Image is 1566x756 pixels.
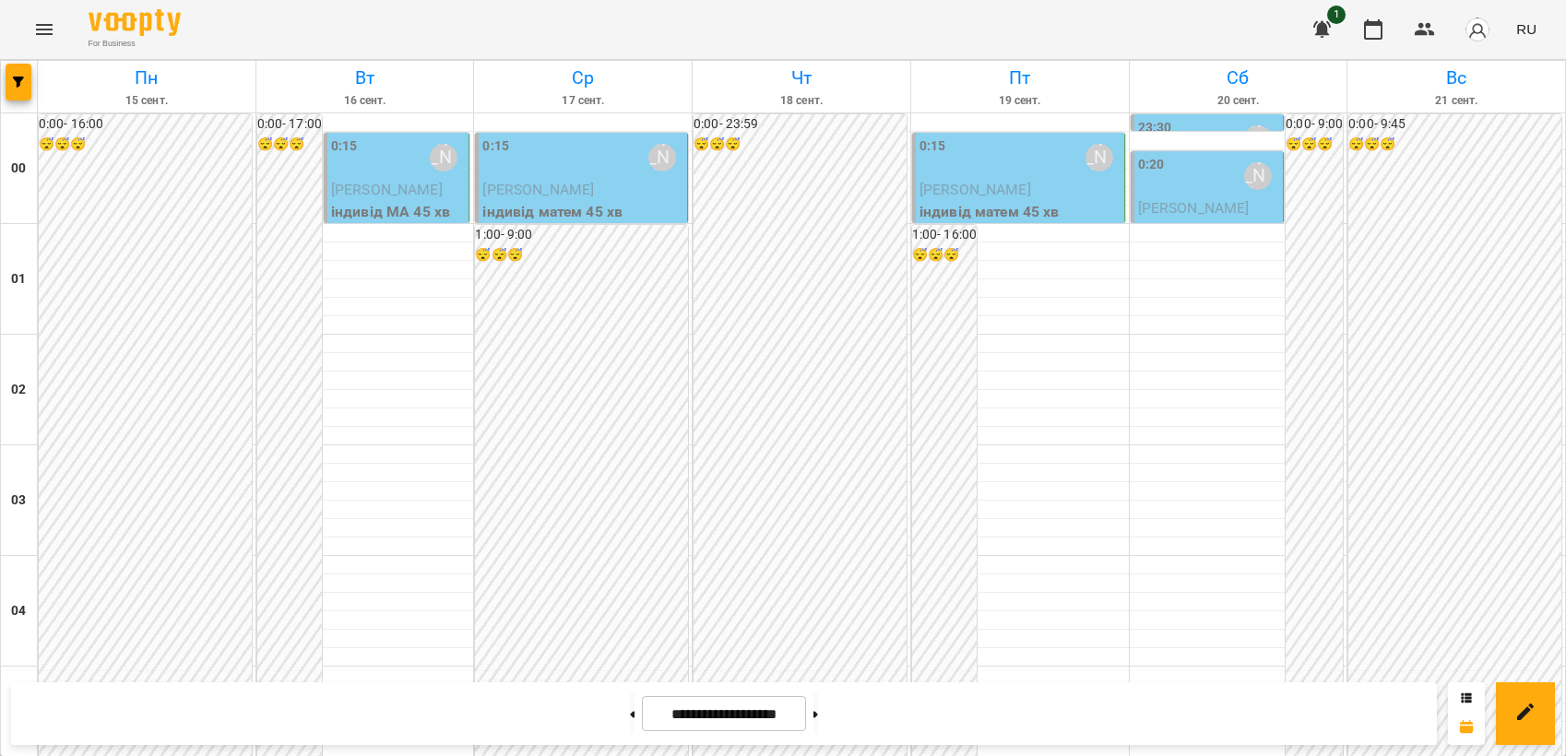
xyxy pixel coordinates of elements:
[648,144,676,171] div: Тюрдьо Лариса
[694,135,907,155] h6: 😴😴😴
[477,64,689,92] h6: Ср
[919,181,1031,198] span: [PERSON_NAME]
[257,135,322,155] h6: 😴😴😴
[919,201,1121,223] p: індивід матем 45 хв
[1138,219,1280,242] p: індивід МА 45 хв
[1244,125,1272,153] div: Тюрдьо Лариса
[39,135,252,155] h6: 😴😴😴
[331,201,466,223] p: індивід МА 45 хв
[331,136,357,157] label: 0:15
[259,92,471,110] h6: 16 сент.
[11,269,26,289] h6: 01
[39,114,252,135] h6: 0:00 - 16:00
[1350,64,1562,92] h6: Вс
[1348,135,1561,155] h6: 😴😴😴
[1138,118,1172,138] label: 23:30
[331,181,443,198] span: [PERSON_NAME]
[912,225,977,245] h6: 1:00 - 16:00
[475,225,688,245] h6: 1:00 - 9:00
[919,136,945,157] label: 0:15
[257,114,322,135] h6: 0:00 - 17:00
[89,9,181,36] img: Voopty Logo
[1244,162,1272,190] div: Тюрдьо Лариса
[41,92,253,110] h6: 15 сент.
[1516,19,1536,39] span: RU
[11,159,26,179] h6: 00
[482,201,683,223] p: індивід матем 45 хв
[482,136,508,157] label: 0:15
[1086,144,1113,171] div: Тюрдьо Лариса
[1509,12,1544,46] button: RU
[259,64,471,92] h6: Вт
[914,92,1126,110] h6: 19 сент.
[430,144,457,171] div: Тюрдьо Лариса
[914,64,1126,92] h6: Пт
[89,38,181,50] span: For Business
[1138,155,1164,175] label: 0:20
[482,181,594,198] span: [PERSON_NAME]
[11,601,26,621] h6: 04
[11,380,26,400] h6: 02
[477,92,689,110] h6: 17 сент.
[694,114,907,135] h6: 0:00 - 23:59
[1465,17,1490,42] img: avatar_s.png
[1286,114,1343,135] h6: 0:00 - 9:00
[695,92,908,110] h6: 18 сент.
[912,245,977,266] h6: 😴😴😴
[11,490,26,511] h6: 03
[1138,199,1250,217] span: [PERSON_NAME]
[1133,64,1345,92] h6: Сб
[475,245,688,266] h6: 😴😴😴
[1327,6,1346,24] span: 1
[41,64,253,92] h6: Пн
[22,7,66,52] button: Menu
[1133,92,1345,110] h6: 20 сент.
[1286,135,1343,155] h6: 😴😴😴
[1348,114,1561,135] h6: 0:00 - 9:45
[1350,92,1562,110] h6: 21 сент.
[695,64,908,92] h6: Чт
